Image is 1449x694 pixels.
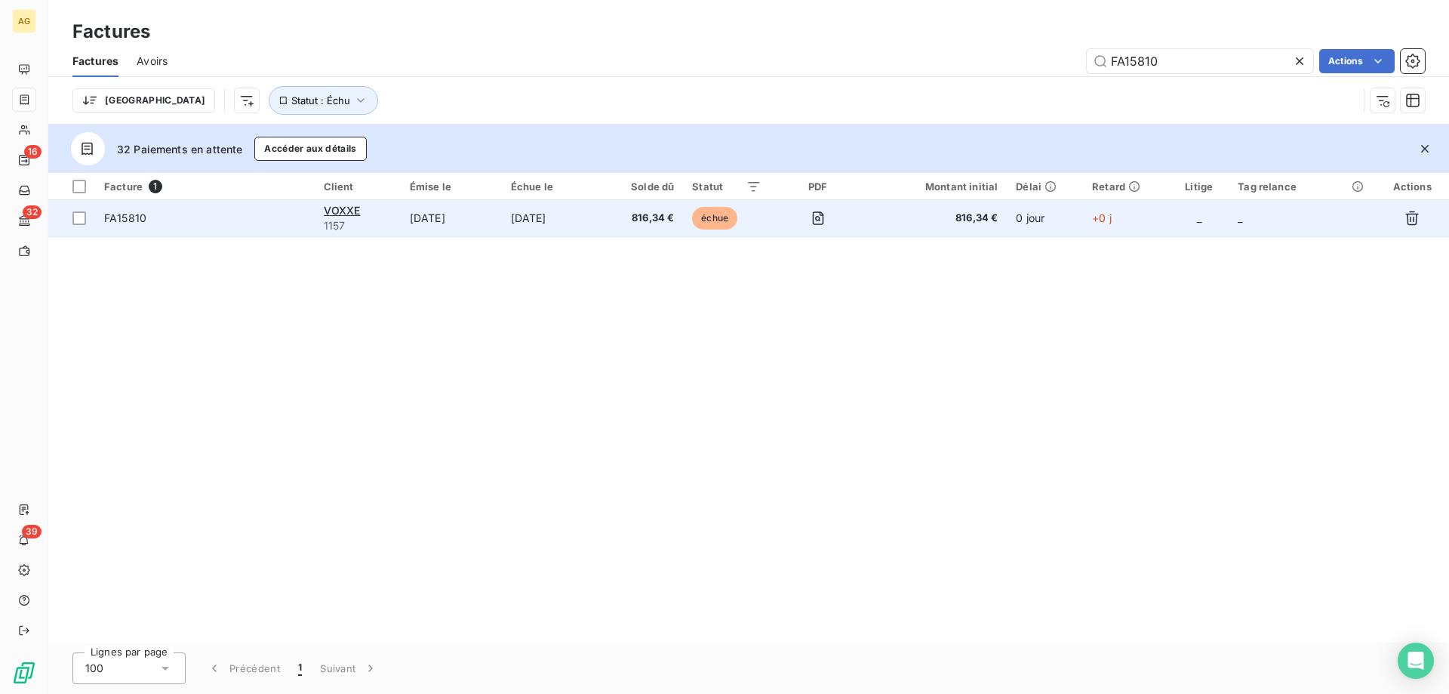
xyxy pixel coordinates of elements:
[254,137,366,161] button: Accéder aux détails
[324,204,361,217] span: VOXXE
[1197,211,1201,224] span: _
[269,86,378,115] button: Statut : Échu
[198,652,289,684] button: Précédent
[410,180,493,193] div: Émise le
[149,180,162,193] span: 1
[1016,180,1074,193] div: Délai
[22,525,42,538] span: 39
[1238,211,1242,224] span: _
[72,18,150,45] h3: Factures
[1092,211,1112,224] span: +0 j
[117,141,242,157] span: 32 Paiements en attente
[502,200,604,236] td: [DATE]
[401,200,502,236] td: [DATE]
[875,180,998,193] div: Montant initial
[1398,643,1434,679] div: Open Intercom Messenger
[24,145,42,159] span: 16
[1092,180,1160,193] div: Retard
[311,652,387,684] button: Suivant
[613,211,674,226] span: 816,34 €
[613,180,674,193] div: Solde dû
[780,180,857,193] div: PDF
[1007,200,1083,236] td: 0 jour
[324,218,392,233] span: 1157
[511,180,595,193] div: Échue le
[289,652,311,684] button: 1
[1087,49,1313,73] input: Rechercher
[104,180,143,193] span: Facture
[324,180,392,193] div: Client
[1385,180,1441,193] div: Actions
[137,54,168,69] span: Avoirs
[1238,180,1366,193] div: Tag relance
[12,9,36,33] div: AG
[12,661,36,685] img: Logo LeanPay
[298,661,302,676] span: 1
[1319,49,1395,73] button: Actions
[23,205,42,219] span: 32
[1178,180,1220,193] div: Litige
[875,211,998,226] span: 816,34 €
[692,207,737,230] span: échue
[85,661,103,676] span: 100
[72,54,118,69] span: Factures
[104,211,146,224] span: FA15810
[72,88,215,113] button: [GEOGRAPHIC_DATA]
[692,180,761,193] div: Statut
[291,94,350,106] span: Statut : Échu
